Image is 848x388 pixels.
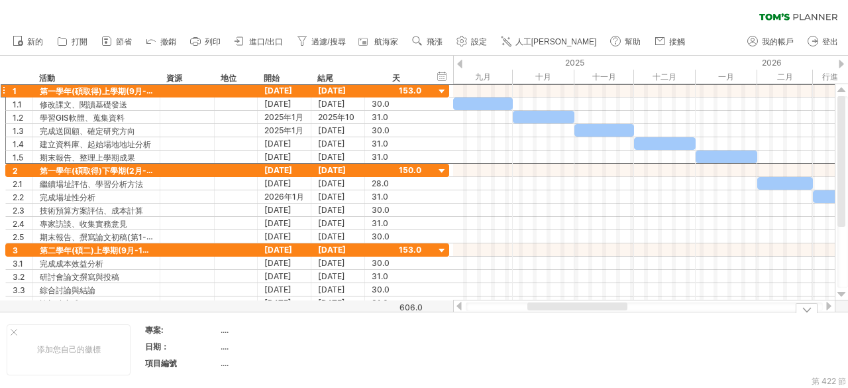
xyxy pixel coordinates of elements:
[264,165,292,175] font: [DATE]
[40,99,127,109] font: 修改課文、閱讀基礎發送
[592,72,616,82] font: 十一月
[812,376,846,386] font: 第 422 節
[13,285,25,295] font: 3.3
[372,298,388,308] font: 31.0
[264,178,291,188] font: [DATE]
[264,99,291,109] font: [DATE]
[221,73,237,83] font: 地位
[318,86,346,96] font: [DATE]
[318,125,345,135] font: [DATE]
[13,153,23,162] font: 1.5
[318,152,345,162] font: [DATE]
[475,72,491,82] font: 九月
[762,58,782,68] font: 2026
[264,139,291,149] font: [DATE]
[762,37,794,46] font: 我的帳戶
[40,285,95,295] font: 綜合討論與結論
[264,125,303,149] font: 2025年1月11日
[37,344,101,354] font: 添加您自己的徽標
[372,112,388,122] font: 31.0
[13,99,22,109] font: 1.1
[205,37,221,46] font: 列印
[13,166,18,176] font: 2
[822,72,838,82] font: 行進
[318,245,346,255] font: [DATE]
[264,245,292,255] font: [DATE]
[372,192,388,202] font: 31.0
[317,73,333,83] font: 結尾
[356,33,402,50] a: 航海家
[392,73,400,83] font: 天
[372,178,389,188] font: 28.0
[40,153,135,162] font: 期末報告、整理上學期成果
[160,37,176,46] font: 撤銷
[264,86,292,96] font: [DATE]
[142,33,180,50] a: 撤銷
[634,70,696,84] div: 2025年12月
[318,218,345,228] font: [DATE]
[221,342,229,352] font: ....
[166,73,182,83] font: 資源
[116,37,132,46] font: 節省
[264,112,303,135] font: 2025年1月10日
[187,33,225,50] a: 列印
[40,298,79,308] font: 論初稿完成
[318,258,345,268] font: [DATE]
[13,206,25,216] font: 2.3
[13,86,17,96] font: 1
[607,33,645,50] a: 幫助
[145,342,169,352] font: 日期：
[653,72,676,82] font: 十二月
[13,179,23,189] font: 2.1
[264,271,291,281] font: [DATE]
[264,192,304,215] font: 2026年1月3日
[318,178,345,188] font: [DATE]
[625,37,641,46] font: 幫助
[9,33,47,50] a: 新的
[318,271,345,281] font: [DATE]
[565,58,584,68] font: 2025
[372,99,390,109] font: 30.0
[374,37,398,46] font: 航海家
[40,126,135,136] font: 完成送回顧、確定研究方向
[98,33,136,50] a: 節省
[145,358,177,368] font: 項目編號
[40,219,127,229] font: 專家訪談、收集實務意⾒
[399,302,423,312] font: 606.0
[264,152,291,162] font: [DATE]
[145,325,164,335] font: 專案:
[372,258,390,268] font: 30.0
[471,37,487,46] font: 設定
[40,245,154,255] font: 第⼆學年(碩⼆)上學期(9⽉-1⽉)
[822,37,838,46] font: 登出
[13,272,25,282] font: 3.2
[574,70,634,84] div: 2025年11月
[40,139,151,149] font: 建⽴資料庫、起始場地地址分析
[318,192,345,202] font: [DATE]
[718,72,734,82] font: 一月
[318,285,345,294] font: [DATE]
[54,33,91,50] a: 打開
[221,358,229,368] font: ....
[40,231,163,242] font: 期末報告、撰寫論文初稿(第1-3章)
[318,112,354,135] font: 2025年10月31日
[372,205,390,215] font: 30.0
[13,113,23,123] font: 1.2
[264,231,291,241] font: [DATE]
[13,192,24,202] font: 2.2
[40,206,143,216] font: 技術預算方案評估、成本計算
[40,272,119,282] font: 研討會論文撰寫與投稿
[372,125,390,135] font: 30.0
[264,298,291,308] font: [DATE]
[372,285,390,294] font: 30.0
[13,298,25,308] font: 3.4
[318,165,346,175] font: [DATE]
[264,73,280,83] font: 開始
[453,70,513,84] div: 2025年9月
[264,258,291,268] font: [DATE]
[318,205,345,215] font: [DATE]
[40,165,163,176] font: 第一學年(碩取得)下學期(2⽉-6⽉)
[409,33,447,50] a: 飛漲
[318,231,345,241] font: [DATE]
[372,152,388,162] font: 31.0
